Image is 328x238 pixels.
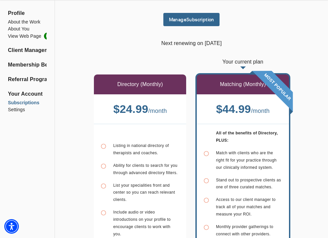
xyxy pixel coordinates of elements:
[8,61,47,69] a: Membership Benefits
[113,210,171,236] span: Include audio or video introductions on your profile to encourage clients to work with you.
[220,80,266,88] p: Matching (Monthly)
[73,39,309,47] p: Next renewing on [DATE]
[113,143,169,155] span: Listing in national directory of therapists and coaches.
[113,103,148,115] b: $ 24.99
[8,32,47,40] a: View Web PageLIVE
[216,151,276,170] span: Match with clients who are the right fit for your practice through our clinically informed system.
[216,178,281,190] span: Stand out to prospective clients as one of three curated matches.
[197,58,289,74] p: Your current plan
[8,90,47,98] span: Your Account
[8,9,47,17] span: Profile
[8,75,47,83] a: Referral Program
[216,103,251,115] b: $ 44.99
[44,32,57,40] span: LIVE
[248,71,293,116] img: banner
[117,80,163,88] p: Directory (Monthly)
[216,131,278,143] b: All of the benefits of Directory, PLUS:
[148,108,167,114] span: / month
[113,183,175,202] span: List your specialities front and center so you can reach relevant clients.
[4,219,19,234] div: Accessibility Menu
[8,25,47,32] a: About You
[8,32,47,40] li: View Web Page
[113,163,178,175] span: Ability for clients to search for you through advanced directory filters.
[8,106,47,113] a: Settings
[8,19,47,25] a: About the Work
[166,17,217,23] span: Manage Subscription
[8,99,47,106] a: Subscriptions
[8,46,47,54] a: Client Management
[216,197,275,216] span: Access to our client manager to track all of your matches and measure your ROI.
[216,224,273,236] span: Monthly provider gatherings to connect with other providers.
[163,13,220,26] button: ManageSubscription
